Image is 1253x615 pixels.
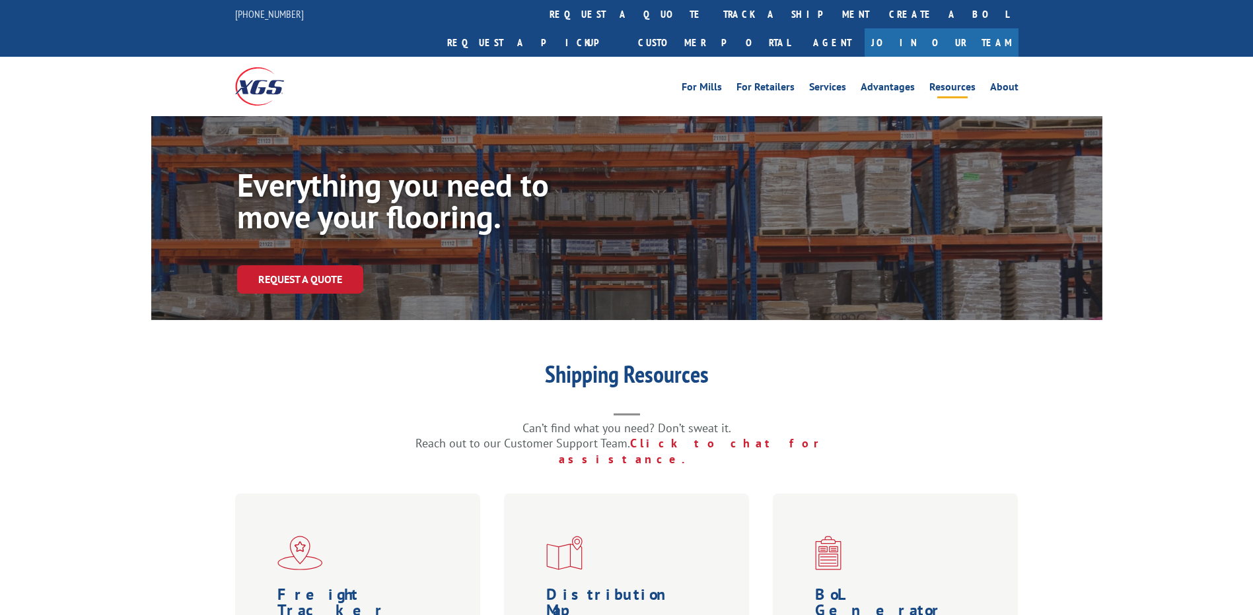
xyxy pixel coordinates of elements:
h1: Everything you need to move your flooring. [237,169,633,239]
a: About [990,82,1019,96]
img: xgs-icon-distribution-map-red [546,536,583,570]
a: Services [809,82,846,96]
a: Join Our Team [865,28,1019,57]
a: For Mills [682,82,722,96]
a: Request a Quote [237,265,363,294]
a: Advantages [861,82,915,96]
img: xgs-icon-flagship-distribution-model-red [277,536,323,570]
img: xgs-icon-bo-l-generator-red [815,536,841,570]
a: [PHONE_NUMBER] [235,7,304,20]
a: Click to chat for assistance. [559,436,838,467]
p: Can’t find what you need? Don’t sweat it. Reach out to our Customer Support Team. [363,420,891,467]
a: Agent [800,28,865,57]
h1: Shipping Resources [363,362,891,393]
a: Customer Portal [628,28,800,57]
a: Resources [929,82,976,96]
a: For Retailers [736,82,795,96]
a: Request a pickup [437,28,628,57]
